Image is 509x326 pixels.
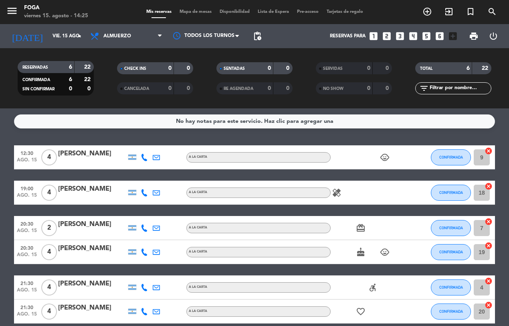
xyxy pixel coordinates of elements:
span: CHECK INS [124,67,146,71]
span: CONFIRMADA [439,250,463,254]
span: 21:30 [17,278,37,287]
span: CONFIRMADA [439,309,463,314]
span: RESERVADAS [22,65,48,69]
i: card_giftcard [356,223,366,233]
i: cancel [485,277,493,285]
span: CONFIRMADA [439,190,463,195]
strong: 0 [187,86,192,91]
i: cake [356,247,366,257]
span: 4 [41,244,57,260]
strong: 0 [367,65,370,71]
i: child_care [380,153,390,162]
i: cancel [485,242,493,250]
span: ago. 15 [17,193,37,202]
i: looks_6 [434,31,445,41]
strong: 6 [69,64,72,70]
span: CONFIRMADA [439,285,463,289]
strong: 0 [69,86,72,92]
strong: 22 [84,64,92,70]
div: LOG OUT [483,24,503,48]
div: No hay notas para este servicio. Haz clic para agregar una [176,117,333,126]
span: A LA CARTA [189,310,207,313]
span: RE AGENDADA [224,87,253,91]
span: Mapa de mesas [176,10,216,14]
input: Filtrar por nombre... [429,84,491,93]
button: CONFIRMADA [431,244,471,260]
div: [PERSON_NAME] [58,303,126,313]
span: SENTADAS [224,67,245,71]
i: cancel [485,182,493,190]
span: CONFIRMADA [22,78,50,82]
span: 20:30 [17,219,37,228]
span: NO SHOW [323,87,343,91]
span: print [469,31,479,41]
i: looks_two [382,31,392,41]
i: favorite_border [356,307,366,316]
span: 19:00 [17,183,37,193]
button: menu [6,5,18,20]
span: 4 [41,304,57,320]
strong: 0 [286,86,291,91]
span: 12:30 [17,148,37,157]
strong: 0 [286,65,291,71]
strong: 0 [87,86,92,92]
strong: 6 [69,77,72,82]
button: CONFIRMADA [431,149,471,165]
span: pending_actions [252,31,262,41]
i: turned_in_not [466,7,475,16]
i: filter_list [419,84,429,93]
i: cancel [485,147,493,155]
span: 4 [41,185,57,201]
span: Almuerzo [103,33,131,39]
i: cancel [485,301,493,309]
span: ago. 15 [17,287,37,297]
span: A LA CARTA [189,191,207,194]
button: CONFIRMADA [431,304,471,320]
span: ago. 15 [17,157,37,167]
span: CONFIRMADA [439,226,463,230]
span: A LA CARTA [189,285,207,289]
strong: 22 [482,65,490,71]
i: arrow_drop_down [75,31,84,41]
span: A LA CARTA [189,155,207,159]
span: A LA CARTA [189,226,207,229]
span: TOTAL [420,67,432,71]
span: SIN CONFIRMAR [22,87,55,91]
button: CONFIRMADA [431,185,471,201]
i: search [487,7,497,16]
i: healing [332,188,341,198]
span: 4 [41,279,57,295]
span: CANCELADA [124,87,149,91]
span: CONFIRMADA [439,155,463,159]
span: ago. 15 [17,312,37,321]
i: cancel [485,218,493,226]
span: ago. 15 [17,228,37,237]
i: power_settings_new [489,31,498,41]
span: Pre-acceso [293,10,323,14]
i: menu [6,5,18,17]
i: exit_to_app [444,7,454,16]
i: looks_4 [408,31,418,41]
strong: 0 [168,86,172,91]
span: Mis reservas [142,10,176,14]
span: Reservas para [330,33,366,39]
span: A LA CARTA [189,250,207,253]
i: looks_one [368,31,379,41]
strong: 0 [268,65,271,71]
i: add_box [448,31,458,41]
i: [DATE] [6,27,48,45]
i: accessible_forward [368,283,378,292]
span: 4 [41,149,57,165]
strong: 0 [187,65,192,71]
span: Tarjetas de regalo [323,10,367,14]
div: [PERSON_NAME] [58,219,126,230]
button: CONFIRMADA [431,220,471,236]
strong: 0 [386,86,390,91]
div: FOGA [24,4,88,12]
div: [PERSON_NAME] [58,243,126,254]
button: CONFIRMADA [431,279,471,295]
span: 2 [41,220,57,236]
i: looks_5 [421,31,432,41]
span: ago. 15 [17,252,37,261]
span: SERVIDAS [323,67,343,71]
